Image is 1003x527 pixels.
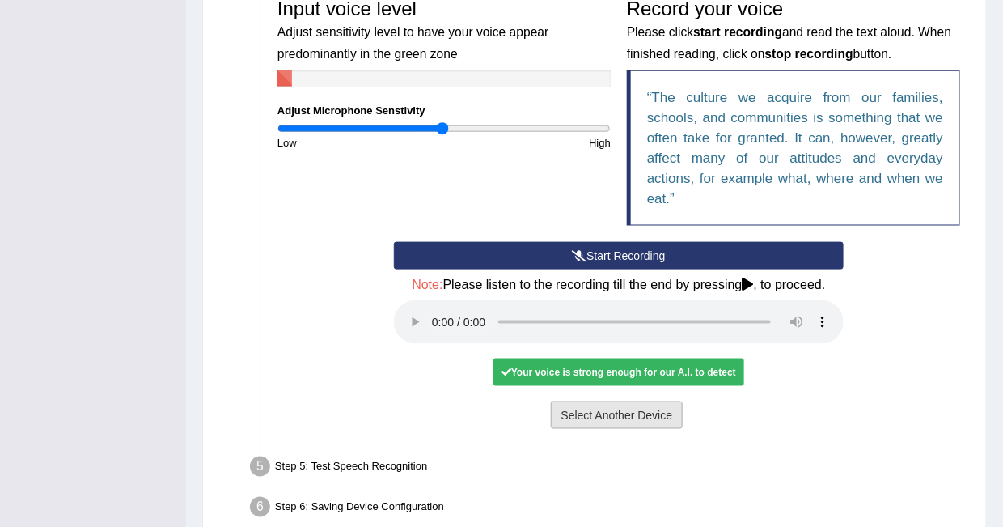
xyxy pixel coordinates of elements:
label: Adjust Microphone Senstivity [277,103,425,118]
small: Adjust sensitivity level to have your voice appear predominantly in the green zone [277,25,548,60]
q: The culture we acquire from our families, schools, and communities is something that we often tak... [647,90,943,206]
span: Note: [412,278,442,291]
button: Select Another Device [551,402,683,429]
small: Please click and read the text aloud. When finished reading, click on button. [627,25,951,60]
div: Low [269,135,444,151]
h4: Please listen to the recording till the end by pressing , to proceed. [394,278,844,292]
div: Step 5: Test Speech Recognition [243,452,979,487]
div: Your voice is strong enough for our A.I. to detect [493,359,744,386]
div: High [444,135,619,151]
b: start recording [693,25,782,39]
b: stop recording [765,47,853,61]
button: Start Recording [394,242,844,270]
